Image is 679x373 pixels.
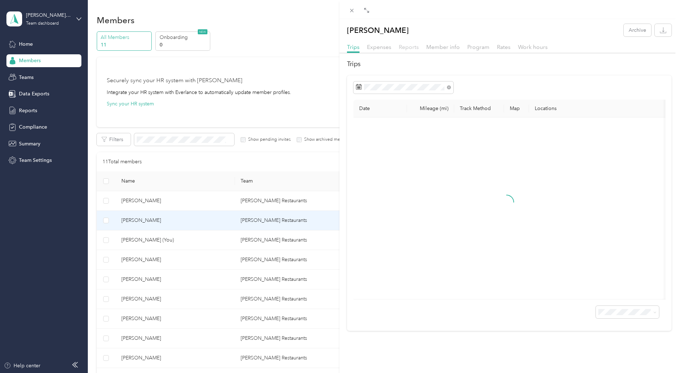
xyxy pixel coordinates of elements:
[353,100,407,118] th: Date
[347,44,359,50] span: Trips
[347,24,409,36] p: [PERSON_NAME]
[624,24,651,36] button: Archive
[518,44,548,50] span: Work hours
[467,44,489,50] span: Program
[347,59,672,69] h2: Trips
[426,44,460,50] span: Member info
[454,100,504,118] th: Track Method
[639,333,679,373] iframe: Everlance-gr Chat Button Frame
[399,44,419,50] span: Reports
[497,44,510,50] span: Rates
[504,100,529,118] th: Map
[367,44,391,50] span: Expenses
[407,100,454,118] th: Mileage (mi)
